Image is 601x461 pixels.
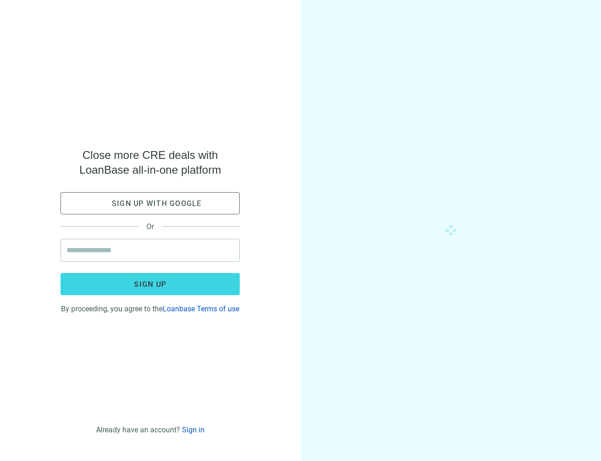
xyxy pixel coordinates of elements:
[139,222,162,231] span: Or
[61,148,240,177] span: Close more CRE deals with LoanBase all-in-one platform
[61,192,240,214] button: Sign up with google
[112,199,202,208] span: Sign up with google
[182,425,205,434] a: Sign in
[134,280,166,289] span: Sign up
[61,303,240,313] div: By proceeding, you agree to the
[61,273,240,295] button: Sign up
[163,304,239,313] a: Loanbase Terms of use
